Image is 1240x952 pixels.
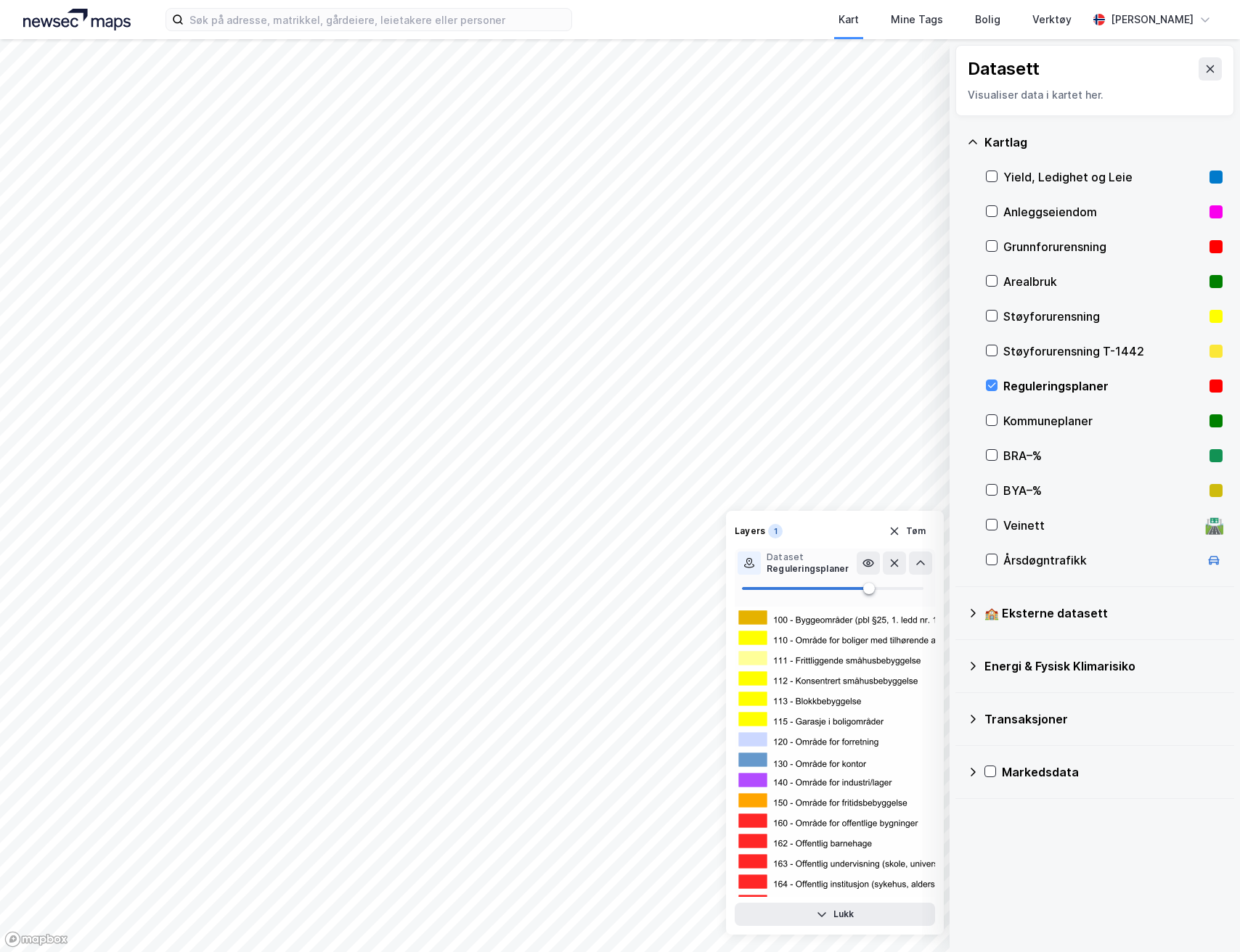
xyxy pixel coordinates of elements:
[23,9,131,30] img: logo.a4113a55bc3d86da70a041830d287a7e.svg
[1003,412,1204,430] div: Kommuneplaner
[735,903,935,926] button: Lukk
[839,11,859,28] div: Kart
[1167,882,1240,952] div: Kontrollprogram for chat
[968,57,1040,81] div: Datasett
[984,657,1223,675] div: Energi & Fysisk Klimarisiko
[735,525,765,537] div: Layers
[968,86,1222,104] div: Visualiser data i kartet her.
[4,931,68,948] a: Mapbox homepage
[1003,168,1204,186] div: Yield, Ledighet og Leie
[1003,551,1199,569] div: Årsdøgntrafikk
[879,520,935,543] button: Tøm
[1032,11,1072,28] div: Verktøy
[184,9,571,30] input: Søk på adresse, matrikkel, gårdeiere, leietakere eller personer
[1204,516,1224,535] div: 🛣️
[1003,238,1204,255] div: Grunnforurensning
[1003,377,1204,395] div: Reguleringsplaner
[1111,11,1194,28] div: [PERSON_NAME]
[768,524,783,538] div: 1
[767,551,849,563] div: Dataset
[1167,882,1240,952] iframe: Chat Widget
[984,134,1223,151] div: Kartlag
[1003,482,1204,499] div: BYA–%
[984,604,1223,622] div: 🏫 Eksterne datasett
[1003,517,1199,534] div: Veinett
[891,11,943,28] div: Mine Tags
[1003,342,1204,360] div: Støyforurensning T-1442
[767,563,849,575] div: Reguleringsplaner
[1002,763,1223,781] div: Markedsdata
[975,11,1000,28] div: Bolig
[984,710,1223,728] div: Transaksjoner
[1003,308,1204,325] div: Støyforurensning
[1003,273,1204,290] div: Arealbruk
[1003,203,1204,221] div: Anleggseiendom
[1003,447,1204,464] div: BRA–%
